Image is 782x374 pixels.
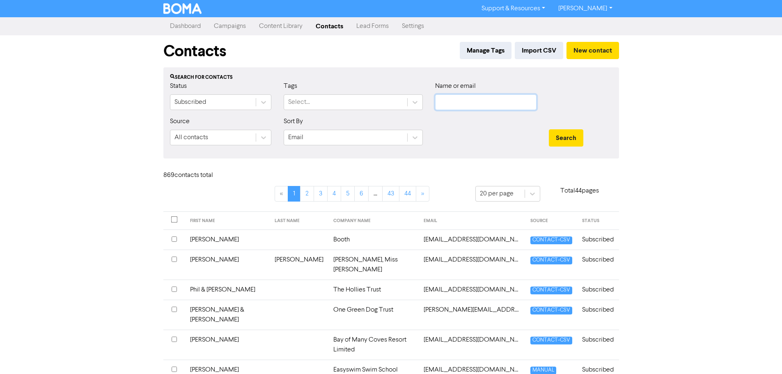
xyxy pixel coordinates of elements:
span: CONTACT-CSV [530,287,572,294]
td: aaron.dan.c@gmail.com [419,300,525,330]
td: [PERSON_NAME] [185,250,270,280]
a: [PERSON_NAME] [552,2,619,15]
a: Settings [395,18,431,34]
a: » [416,186,429,202]
div: Email [288,133,303,142]
th: EMAIL [419,212,525,230]
div: 20 per page [480,189,514,199]
td: [PERSON_NAME] [185,229,270,250]
a: Page 6 [354,186,369,202]
td: Subscribed [577,250,619,280]
th: COMPANY NAME [328,212,419,230]
td: Subscribed [577,280,619,300]
td: Subscribed [577,229,619,250]
td: [PERSON_NAME] & [PERSON_NAME] [185,300,270,330]
td: Bay of Many Coves Resort Limited [328,330,419,360]
label: Name or email [435,81,476,91]
a: Page 3 [314,186,328,202]
div: Select... [288,97,310,107]
td: The Hollies Trust [328,280,419,300]
a: Contacts [309,18,350,34]
h6: 869 contact s total [163,172,229,179]
a: Page 43 [382,186,399,202]
td: 29banstead@gmail.com [419,250,525,280]
a: Page 44 [399,186,416,202]
span: CONTACT-CSV [530,236,572,244]
button: Manage Tags [460,42,511,59]
button: Import CSV [515,42,563,59]
span: CONTACT-CSV [530,257,572,264]
a: Page 4 [327,186,341,202]
td: Subscribed [577,330,619,360]
td: [PERSON_NAME] [185,330,270,360]
label: Status [170,81,187,91]
button: Search [549,129,583,147]
a: Page 2 [300,186,314,202]
a: Campaigns [207,18,252,34]
th: LAST NAME [270,212,328,230]
iframe: Chat Widget [741,335,782,374]
label: Tags [284,81,297,91]
a: Support & Resources [475,2,552,15]
a: Dashboard [163,18,207,34]
td: Phil & [PERSON_NAME] [185,280,270,300]
img: BOMA Logo [163,3,202,14]
th: SOURCE [525,212,577,230]
h1: Contacts [163,42,226,61]
label: Source [170,117,190,126]
label: Sort By [284,117,303,126]
span: CONTACT-CSV [530,307,572,314]
a: Page 5 [341,186,355,202]
td: Booth [328,229,419,250]
div: Subscribed [174,97,206,107]
span: CONTACT-CSV [530,337,572,344]
td: [PERSON_NAME] [270,250,328,280]
th: STATUS [577,212,619,230]
a: Page 1 is your current page [288,186,300,202]
div: All contacts [174,133,208,142]
p: Total 44 pages [540,186,619,196]
td: accounts@bayofmanycoves.co.nz [419,330,525,360]
td: [PERSON_NAME], Miss [PERSON_NAME] [328,250,419,280]
td: Subscribed [577,300,619,330]
button: New contact [566,42,619,59]
td: aadcooke@gmail.com [419,280,525,300]
td: 1410catz@gmail.com [419,229,525,250]
a: Content Library [252,18,309,34]
div: Search for contacts [170,74,612,81]
td: One Green Dog Trust [328,300,419,330]
th: FIRST NAME [185,212,270,230]
a: Lead Forms [350,18,395,34]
